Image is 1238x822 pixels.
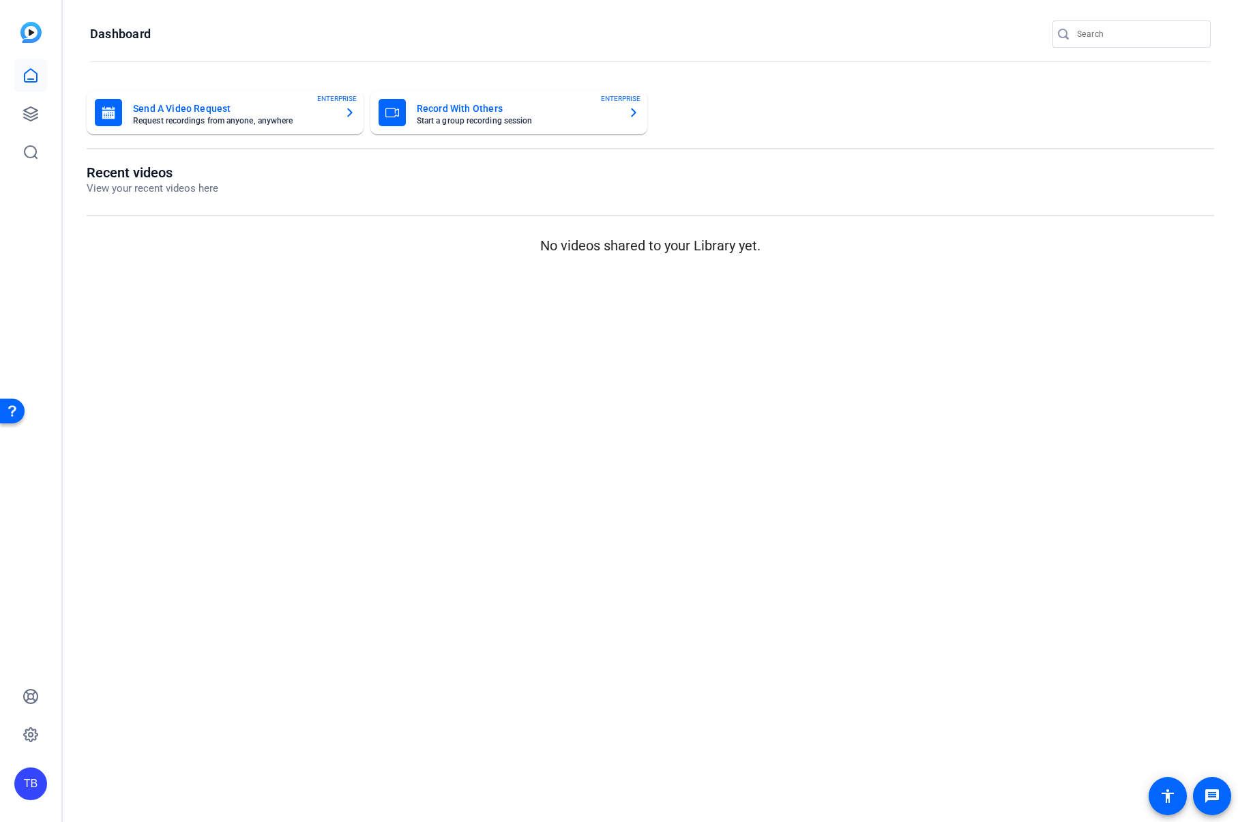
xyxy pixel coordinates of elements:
mat-card-title: Send A Video Request [133,100,334,117]
mat-icon: message [1204,788,1220,804]
button: Send A Video RequestRequest recordings from anyone, anywhereENTERPRISE [87,91,364,134]
p: No videos shared to your Library yet. [87,235,1214,256]
div: TB [14,767,47,800]
span: ENTERPRISE [601,93,640,104]
img: blue-gradient.svg [20,22,42,43]
mat-icon: accessibility [1160,788,1176,804]
button: Record With OthersStart a group recording sessionENTERPRISE [370,91,647,134]
h1: Dashboard [90,26,151,42]
p: View your recent videos here [87,181,218,196]
mat-card-subtitle: Start a group recording session [417,117,617,125]
mat-card-title: Record With Others [417,100,617,117]
span: ENTERPRISE [317,93,357,104]
h1: Recent videos [87,164,218,181]
mat-card-subtitle: Request recordings from anyone, anywhere [133,117,334,125]
input: Search [1077,26,1200,42]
